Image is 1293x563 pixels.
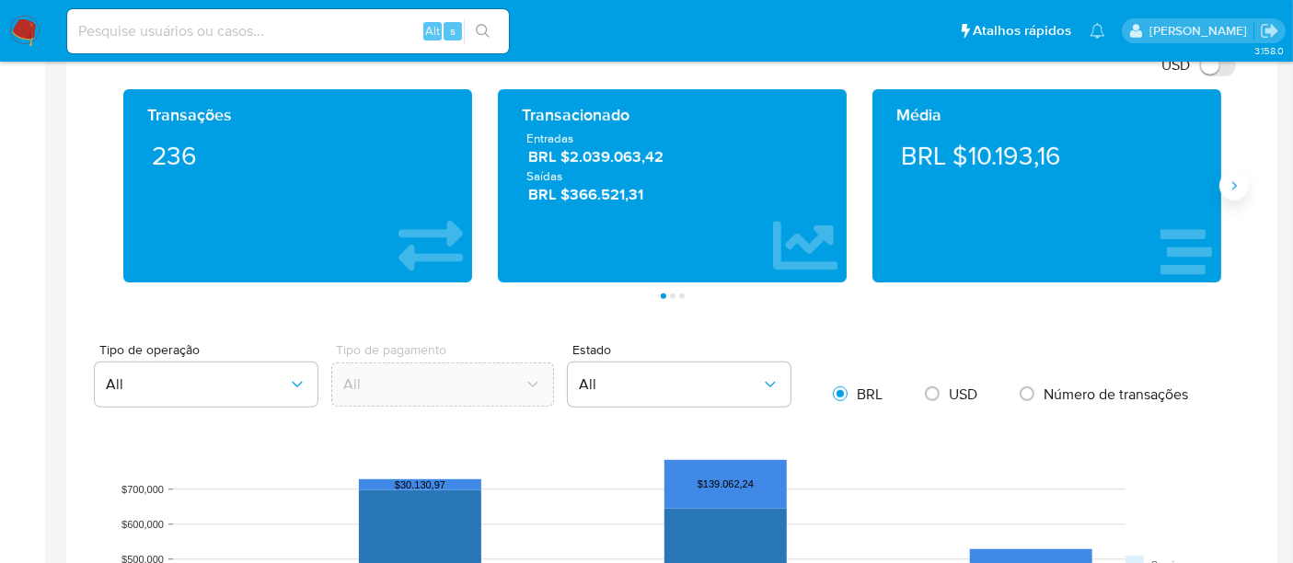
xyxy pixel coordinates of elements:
span: s [450,22,456,40]
button: search-icon [464,18,502,44]
span: Atalhos rápidos [973,21,1071,40]
span: 3.158.0 [1254,43,1284,58]
p: alexandra.macedo@mercadolivre.com [1149,22,1253,40]
a: Sair [1260,21,1279,40]
span: Alt [425,22,440,40]
a: Notificações [1090,23,1105,39]
input: Pesquise usuários ou casos... [67,19,509,43]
